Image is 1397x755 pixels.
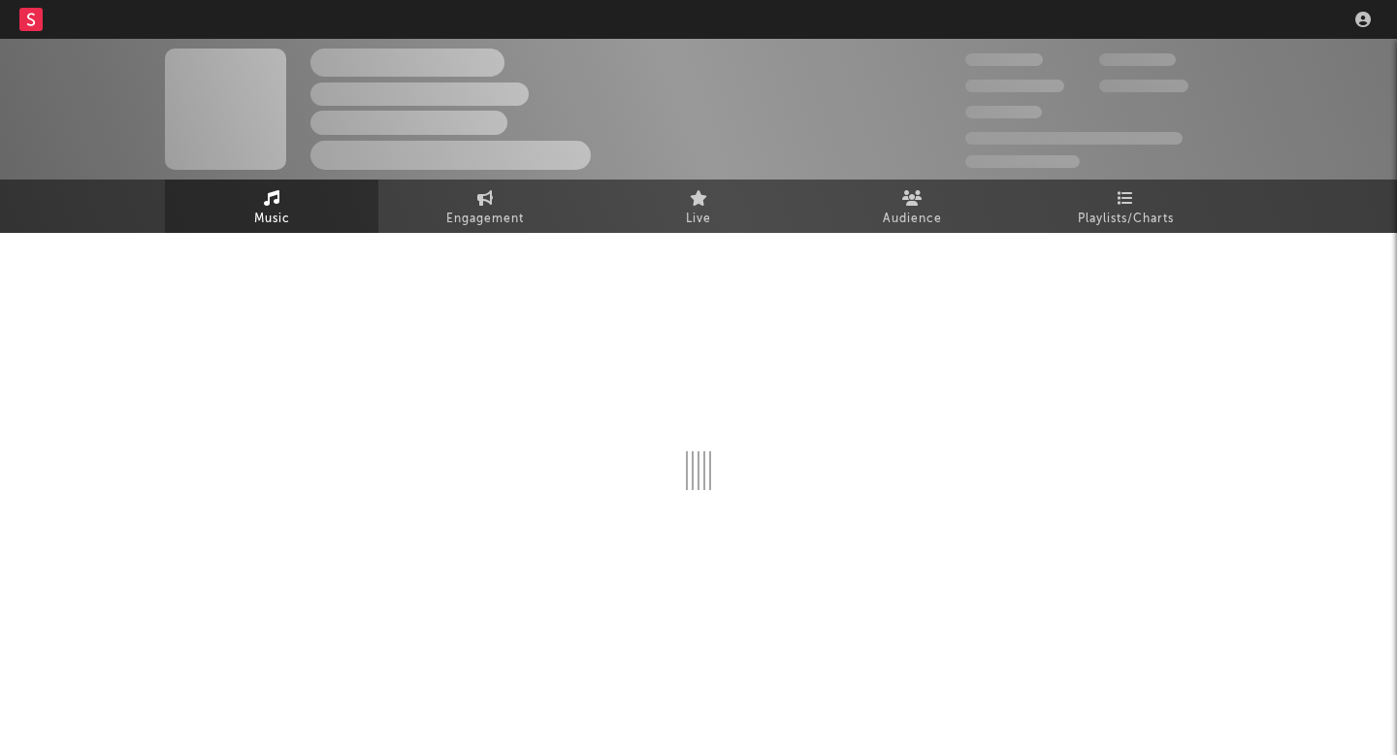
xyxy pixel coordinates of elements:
span: 100,000 [965,106,1042,118]
span: 1,000,000 [1099,80,1188,92]
span: 50,000,000 [965,80,1064,92]
span: Jump Score: 85.0 [965,155,1080,168]
span: Engagement [446,208,524,231]
span: 100,000 [1099,53,1176,66]
span: 50,000,000 Monthly Listeners [965,132,1183,145]
a: Live [592,180,805,233]
a: Playlists/Charts [1019,180,1232,233]
span: 300,000 [965,53,1043,66]
a: Music [165,180,378,233]
span: Playlists/Charts [1078,208,1174,231]
a: Audience [805,180,1019,233]
span: Live [686,208,711,231]
span: Music [254,208,290,231]
a: Engagement [378,180,592,233]
span: Audience [883,208,942,231]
